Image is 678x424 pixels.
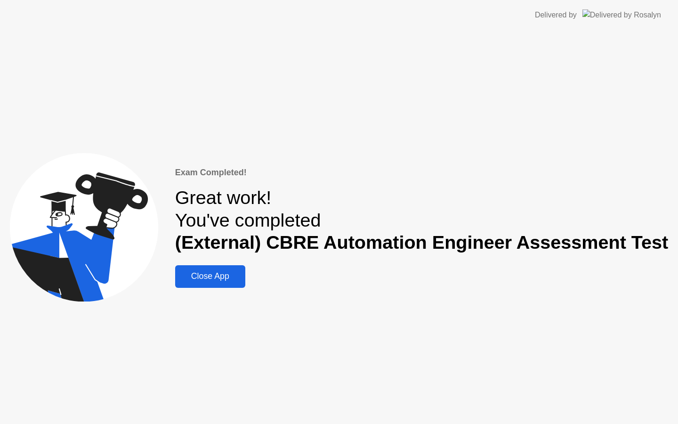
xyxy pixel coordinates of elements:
div: Close App [178,271,242,281]
img: Delivered by Rosalyn [582,9,661,20]
div: Delivered by [535,9,577,21]
div: Great work! You've completed [175,187,669,254]
button: Close App [175,265,245,288]
div: Exam Completed! [175,166,669,179]
b: (External) CBRE Automation Engineer Assessment Test [175,232,669,253]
